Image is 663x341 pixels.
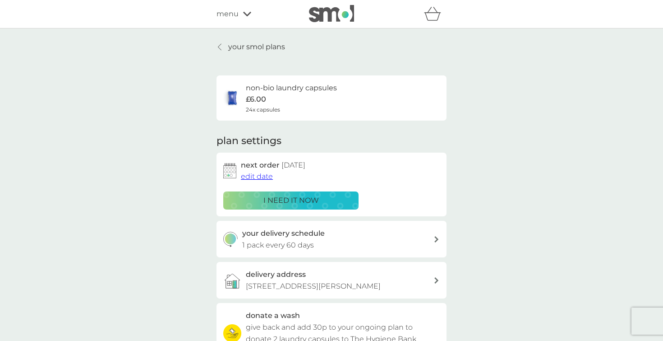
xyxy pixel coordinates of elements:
button: i need it now [223,192,359,210]
span: 24x capsules [246,105,280,114]
button: your delivery schedule1 pack every 60 days [216,221,447,257]
h3: donate a wash [246,310,300,322]
span: menu [216,8,239,20]
img: smol [309,5,354,22]
div: basket [424,5,447,23]
p: i need it now [263,195,319,206]
p: £6.00 [246,93,266,105]
h3: delivery address [246,269,306,280]
button: edit date [241,171,273,182]
p: 1 pack every 60 days [242,239,314,251]
h3: your delivery schedule [242,228,325,239]
img: non-bio laundry capsules [223,89,241,107]
p: your smol plans [228,41,285,53]
p: [STREET_ADDRESS][PERSON_NAME] [246,280,381,292]
span: [DATE] [281,161,305,169]
h6: non-bio laundry capsules [246,82,337,94]
a: your smol plans [216,41,285,53]
h2: plan settings [216,134,281,148]
a: delivery address[STREET_ADDRESS][PERSON_NAME] [216,262,447,299]
h2: next order [241,159,305,171]
span: edit date [241,172,273,181]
